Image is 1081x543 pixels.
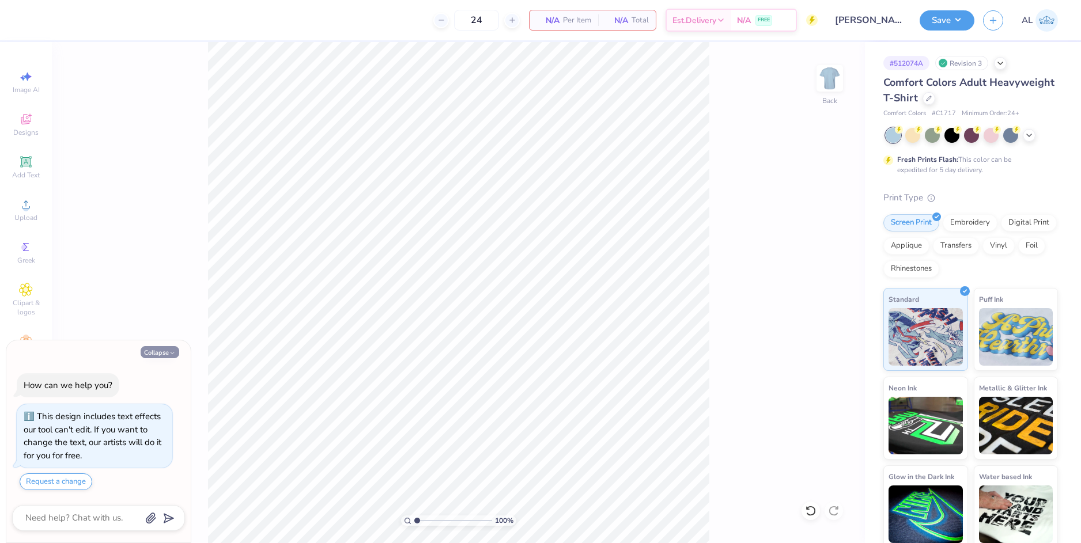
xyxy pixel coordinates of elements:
[20,473,92,490] button: Request a change
[979,470,1032,483] span: Water based Ink
[563,14,591,26] span: Per Item
[672,14,716,26] span: Est. Delivery
[1001,214,1057,231] div: Digital Print
[979,308,1053,366] img: Puff Ink
[897,155,958,164] strong: Fresh Prints Flash:
[920,10,974,31] button: Save
[826,9,911,32] input: Untitled Design
[13,85,40,94] span: Image AI
[883,75,1054,105] span: Comfort Colors Adult Heavyweight T-Shirt
[933,237,979,255] div: Transfers
[932,109,956,119] span: # C1717
[17,256,35,265] span: Greek
[962,109,1019,119] span: Minimum Order: 24 +
[454,10,499,31] input: – –
[889,397,963,454] img: Neon Ink
[1018,237,1045,255] div: Foil
[883,109,926,119] span: Comfort Colors
[14,213,37,222] span: Upload
[943,214,997,231] div: Embroidery
[889,382,917,394] span: Neon Ink
[979,397,1053,454] img: Metallic & Glitter Ink
[889,485,963,543] img: Glow in the Dark Ink
[979,293,1003,305] span: Puff Ink
[1035,9,1058,32] img: Alyzza Lydia Mae Sobrino
[536,14,560,26] span: N/A
[758,16,770,24] span: FREE
[889,308,963,366] img: Standard
[883,191,1058,204] div: Print Type
[883,214,939,231] div: Screen Print
[737,14,751,26] span: N/A
[889,470,954,483] span: Glow in the Dark Ink
[982,237,1015,255] div: Vinyl
[605,14,628,26] span: N/A
[889,293,919,305] span: Standard
[818,67,841,90] img: Back
[141,346,179,358] button: Collapse
[632,14,649,26] span: Total
[883,260,939,278] div: Rhinestones
[1022,14,1033,27] span: AL
[897,154,1039,175] div: This color can be expedited for 5 day delivery.
[979,382,1047,394] span: Metallic & Glitter Ink
[1022,9,1058,32] a: AL
[883,56,929,70] div: # 512074A
[12,170,40,180] span: Add Text
[24,411,161,461] div: This design includes text effects our tool can't edit. If you want to change the text, our artist...
[495,515,513,526] span: 100 %
[822,96,837,106] div: Back
[883,237,929,255] div: Applique
[935,56,988,70] div: Revision 3
[24,379,112,391] div: How can we help you?
[6,298,46,317] span: Clipart & logos
[13,128,39,137] span: Designs
[979,485,1053,543] img: Water based Ink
